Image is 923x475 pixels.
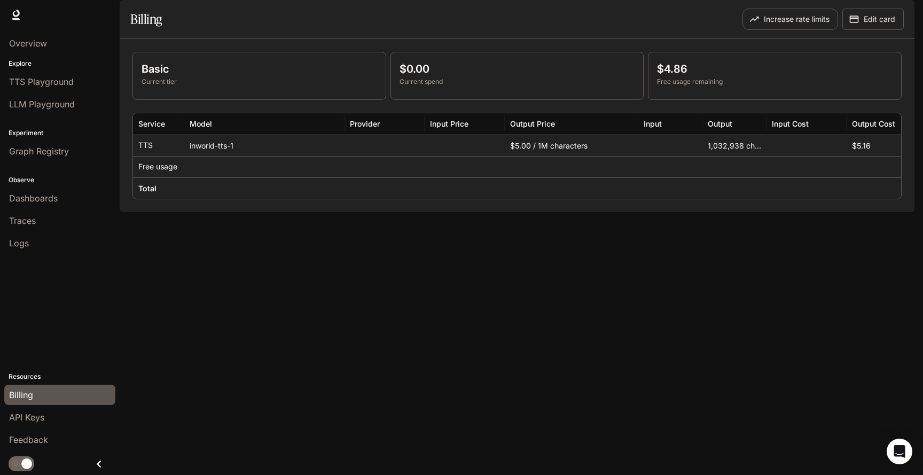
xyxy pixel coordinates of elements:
div: $5.00 / 1M characters [505,135,638,156]
p: Current spend [400,77,635,87]
p: $4.86 [657,61,893,77]
div: Provider [350,119,380,128]
div: Input Cost [772,119,809,128]
div: Output Cost [852,119,895,128]
div: Service [138,119,165,128]
p: Free usage [138,161,177,172]
button: Edit card [842,9,904,30]
p: $0.00 [400,61,635,77]
p: Free usage remaining [657,77,893,87]
div: Output Price [510,119,555,128]
p: Basic [142,61,377,77]
div: Model [190,119,212,128]
div: 1,032,938 characters [702,135,766,156]
h6: Total [138,183,157,194]
button: Increase rate limits [742,9,838,30]
div: Output [708,119,732,128]
p: Current tier [142,77,377,87]
h1: Billing [130,9,162,30]
div: Open Intercom Messenger [887,439,912,464]
div: Input [644,119,662,128]
div: Input Price [430,119,468,128]
p: TTS [138,140,153,151]
div: inworld-tts-1 [184,135,345,156]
